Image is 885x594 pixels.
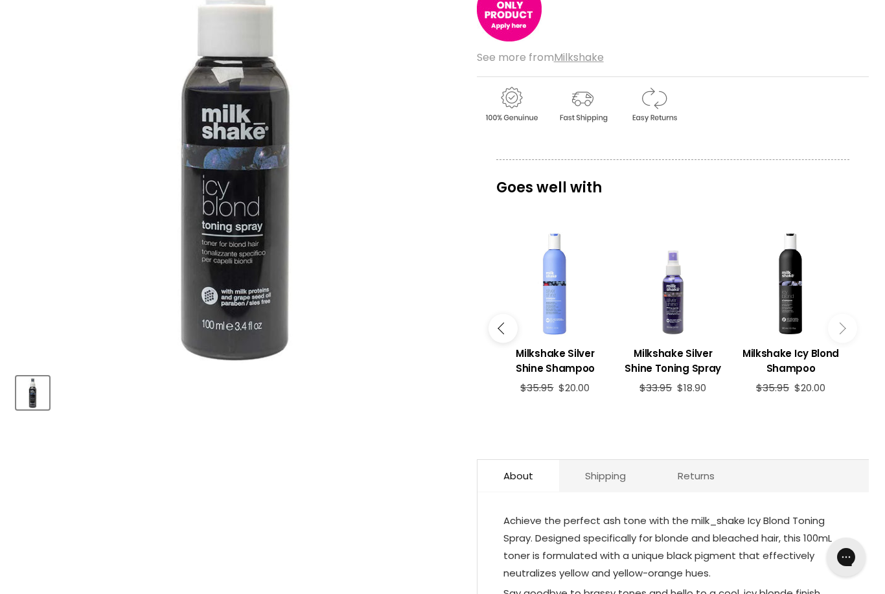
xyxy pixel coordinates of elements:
div: Product thumbnails [14,372,457,409]
h3: Milkshake Silver Shine Shampoo [503,346,608,376]
a: View product:Milkshake Icy Blond Shampoo [739,336,844,382]
span: $33.95 [639,381,672,394]
img: genuine.gif [477,85,546,124]
h3: Milkshake Silver Shine Toning Spray [621,346,726,376]
a: About [477,460,559,492]
a: View product:Milkshake Icy Blond Shampoo [739,232,844,337]
a: Shipping [559,460,652,492]
p: Goes well with [496,159,849,202]
span: $20.00 [558,381,590,394]
button: Milkshake Icy Blond Toning Spray [16,376,49,409]
span: See more from [477,50,604,65]
img: returns.gif [619,85,688,124]
a: Milkshake [554,50,604,65]
a: View product:Milkshake Silver Shine Shampoo [503,336,608,382]
span: $35.95 [520,381,553,394]
p: Achieve the perfect ash tone with the milk_shake Icy Blond Toning Spray. Designed specifically fo... [503,512,843,584]
img: shipping.gif [548,85,617,124]
span: $35.95 [756,381,789,394]
span: $18.90 [677,381,706,394]
a: Returns [652,460,741,492]
span: $20.00 [794,381,825,394]
img: Milkshake Icy Blond Toning Spray [17,378,48,408]
a: View product:Milkshake Silver Shine Toning Spray [621,336,726,382]
iframe: Gorgias live chat messenger [820,533,872,581]
h3: Milkshake Icy Blond Shampoo [739,346,844,376]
